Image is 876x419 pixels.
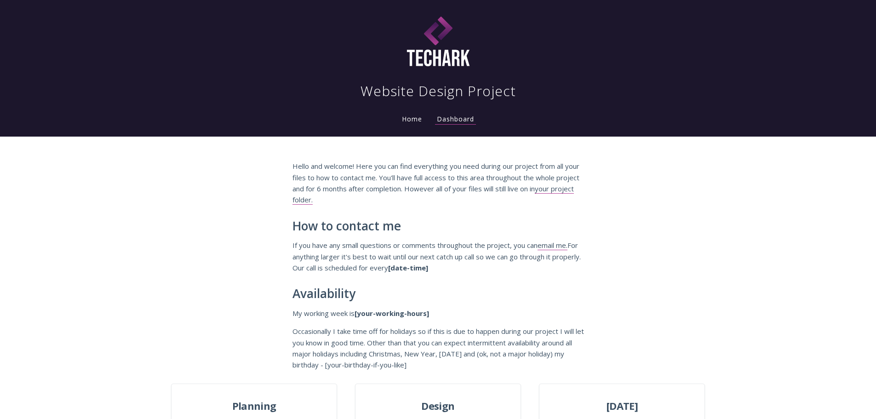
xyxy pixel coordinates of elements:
span: [DATE] [539,398,704,414]
a: email me. [538,241,567,250]
h2: Availability [292,287,584,301]
strong: [your-working-hours] [355,309,429,318]
p: Occasionally I take time off for holidays so if this is due to happen during our project I will l... [292,326,584,371]
span: Planning [172,398,336,414]
strong: [date-time] [388,263,428,272]
p: Hello and welcome! Here you can find everything you need during our project from all your files t... [292,161,584,206]
h1: Website Design Project [361,82,516,100]
span: Design [355,398,520,414]
h2: How to contact me [292,219,584,233]
a: Home [400,115,424,123]
p: My working week is [292,308,584,319]
p: If you have any small questions or comments throughout the project, you can For anything larger i... [292,240,584,273]
a: Dashboard [435,115,476,125]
